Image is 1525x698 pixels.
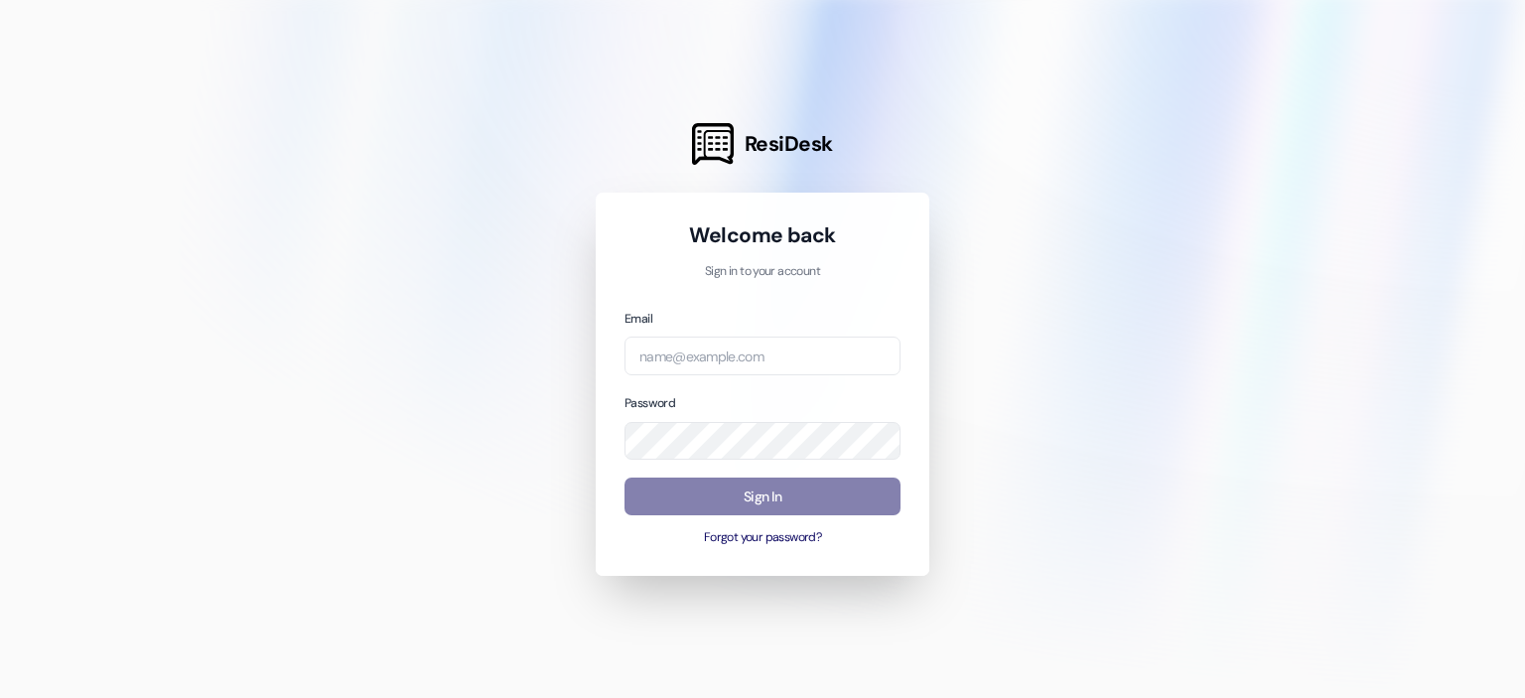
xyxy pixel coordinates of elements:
p: Sign in to your account [624,263,901,281]
button: Forgot your password? [624,529,901,547]
input: name@example.com [624,337,901,375]
img: ResiDesk Logo [692,123,734,165]
label: Email [624,311,652,327]
label: Password [624,395,675,411]
button: Sign In [624,478,901,516]
h1: Welcome back [624,221,901,249]
span: ResiDesk [745,130,833,158]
